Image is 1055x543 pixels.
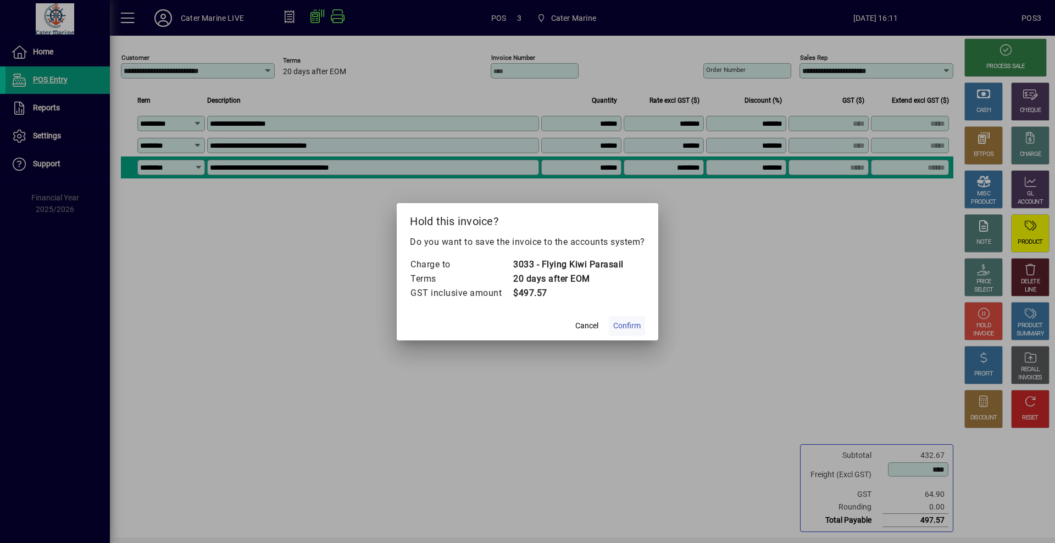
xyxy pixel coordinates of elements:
td: Terms [410,272,513,286]
td: GST inclusive amount [410,286,513,300]
h2: Hold this invoice? [397,203,658,235]
td: 20 days after EOM [513,272,624,286]
td: 3033 - Flying Kiwi Parasail [513,257,624,272]
button: Cancel [569,316,604,336]
td: Charge to [410,257,513,272]
span: Confirm [613,320,641,332]
span: Cancel [575,320,598,332]
td: $497.57 [513,286,624,300]
p: Do you want to save the invoice to the accounts system? [410,236,645,249]
button: Confirm [609,316,645,336]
